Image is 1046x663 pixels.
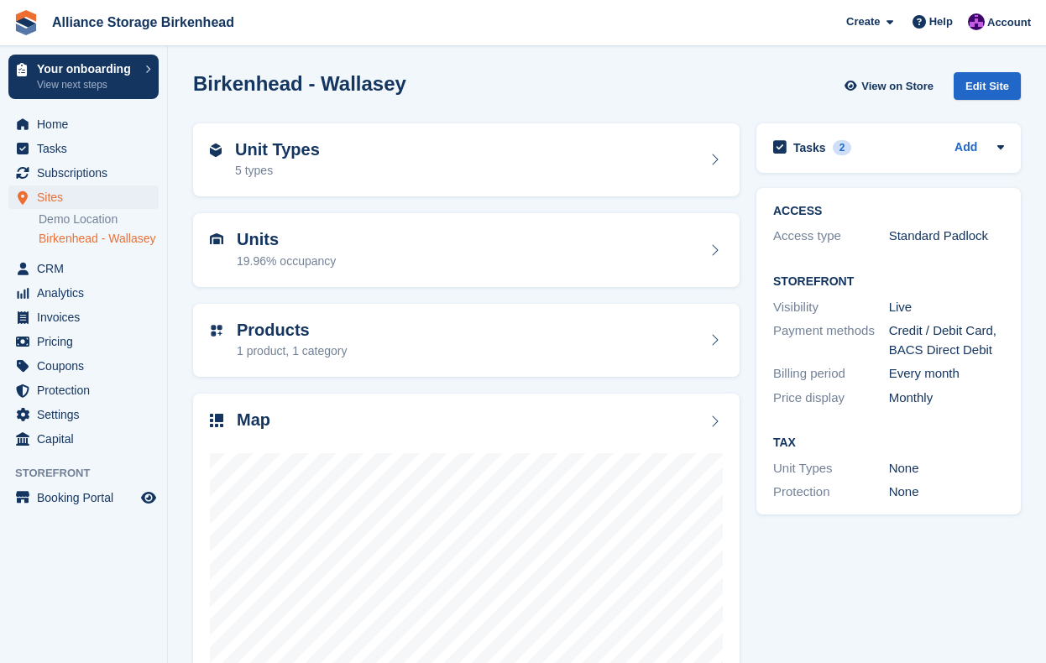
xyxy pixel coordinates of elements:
a: Edit Site [954,72,1021,107]
div: Protection [773,483,889,502]
a: menu [8,185,159,209]
a: Demo Location [39,211,159,227]
a: menu [8,427,159,451]
h2: Storefront [773,275,1004,289]
a: Alliance Storage Birkenhead [45,8,241,36]
h2: Map [237,410,270,430]
span: Analytics [37,281,138,305]
a: menu [8,305,159,329]
span: CRM [37,257,138,280]
div: Payment methods [773,321,889,359]
img: stora-icon-8386f47178a22dfd0bd8f6a31ec36ba5ce8667c1dd55bd0f319d3a0aa187defe.svg [13,10,39,35]
a: Preview store [139,488,159,508]
a: View on Store [842,72,940,100]
div: None [889,459,1005,478]
p: Your onboarding [37,63,137,75]
span: Subscriptions [37,161,138,185]
img: unit-icn-7be61d7bf1b0ce9d3e12c5938cc71ed9869f7b940bace4675aadf7bd6d80202e.svg [210,233,223,245]
span: Booking Portal [37,486,138,509]
h2: Birkenhead - Wallasey [193,72,406,95]
span: Home [37,112,138,136]
span: Storefront [15,465,167,482]
a: Unit Types 5 types [193,123,740,197]
a: menu [8,281,159,305]
span: Coupons [37,354,138,378]
span: Invoices [37,305,138,329]
img: map-icn-33ee37083ee616e46c38cad1a60f524a97daa1e2b2c8c0bc3eb3415660979fc1.svg [210,414,223,427]
h2: Unit Types [235,140,320,159]
span: Account [987,14,1031,31]
p: View next steps [37,77,137,92]
div: Credit / Debit Card, BACS Direct Debit [889,321,1005,359]
span: Protection [37,378,138,402]
div: 1 product, 1 category [237,342,348,360]
div: Edit Site [954,72,1021,100]
a: Your onboarding View next steps [8,55,159,99]
span: Help [929,13,953,30]
a: menu [8,378,159,402]
div: Live [889,298,1005,317]
a: Add [954,138,977,158]
div: 5 types [235,162,320,180]
span: Tasks [37,137,138,160]
h2: ACCESS [773,205,1004,218]
div: Visibility [773,298,889,317]
a: Birkenhead - Wallasey [39,231,159,247]
div: 2 [833,140,852,155]
h2: Products [237,321,348,340]
a: menu [8,161,159,185]
h2: Tax [773,436,1004,450]
a: menu [8,403,159,426]
div: Every month [889,364,1005,384]
a: menu [8,257,159,280]
img: unit-type-icn-2b2737a686de81e16bb02015468b77c625bbabd49415b5ef34ead5e3b44a266d.svg [210,144,222,157]
div: Monthly [889,389,1005,408]
img: custom-product-icn-752c56ca05d30b4aa98f6f15887a0e09747e85b44ffffa43cff429088544963d.svg [210,324,223,337]
div: Access type [773,227,889,246]
span: Settings [37,403,138,426]
span: Sites [37,185,138,209]
h2: Tasks [793,140,826,155]
span: Capital [37,427,138,451]
a: menu [8,330,159,353]
div: Unit Types [773,459,889,478]
span: View on Store [861,78,934,95]
span: Pricing [37,330,138,353]
a: menu [8,112,159,136]
a: menu [8,137,159,160]
div: Price display [773,389,889,408]
div: None [889,483,1005,502]
span: Create [846,13,880,30]
img: Romilly Norton [968,13,985,30]
a: Units 19.96% occupancy [193,213,740,287]
h2: Units [237,230,336,249]
div: 19.96% occupancy [237,253,336,270]
div: Billing period [773,364,889,384]
a: menu [8,486,159,509]
a: menu [8,354,159,378]
a: Products 1 product, 1 category [193,304,740,378]
div: Standard Padlock [889,227,1005,246]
